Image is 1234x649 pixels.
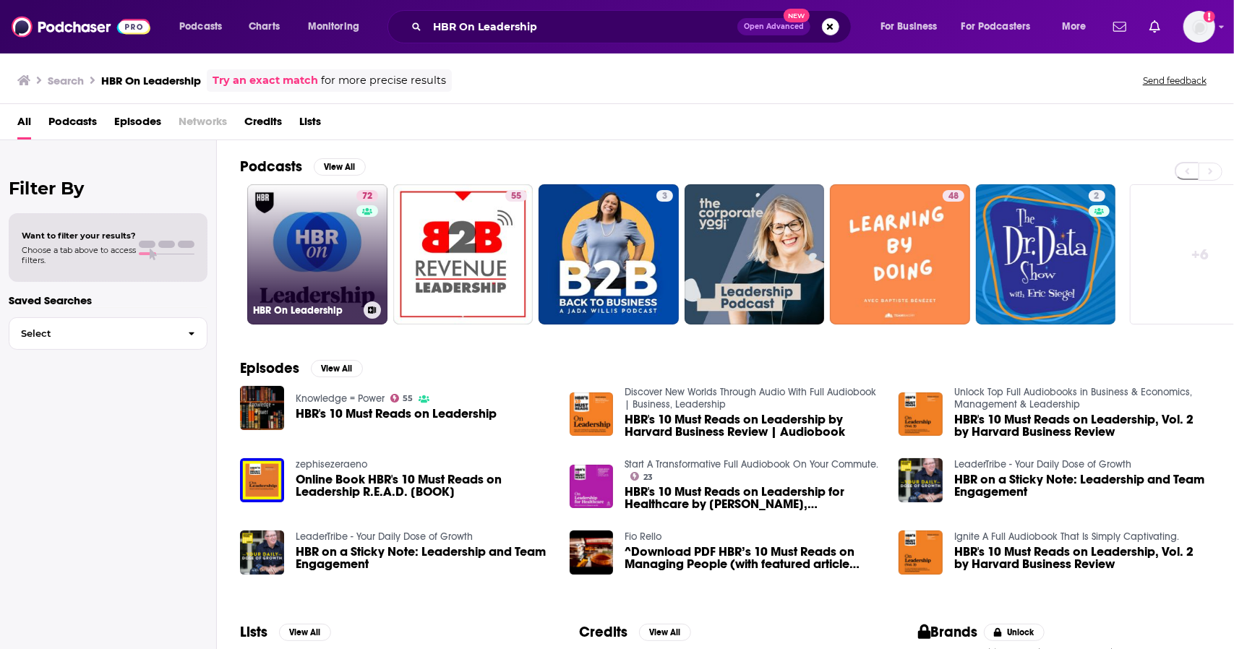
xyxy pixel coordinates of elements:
img: HBR on a Sticky Note: Leadership and Team Engagement [899,458,943,502]
a: HBR's 10 Must Reads on Leadership [296,408,497,420]
a: HBR's 10 Must Reads on Leadership for Healthcare by John P. Kotter, Thomas H. Lee, Daniel Goleman... [625,486,881,510]
span: Logged in as CaveHenricks [1183,11,1215,43]
a: EpisodesView All [240,359,363,377]
h2: Credits [579,623,627,641]
span: 48 [948,189,959,204]
a: 23 [630,472,653,481]
h2: Podcasts [240,158,302,176]
img: HBR's 10 Must Reads on Leadership by Harvard Business Review | Audiobook [570,392,614,437]
h3: Search [48,74,84,87]
img: HBR's 10 Must Reads on Leadership, Vol. 2 by Harvard Business Review [899,392,943,437]
a: ^Download PDF HBR’s 10 Must Reads on Managing People (with featured article Leadership That Gets ... [625,546,881,570]
a: Episodes [114,110,161,139]
h2: Lists [240,623,267,641]
span: Select [9,329,176,338]
a: zephisezeraeno [296,458,367,470]
a: 55 [505,190,527,202]
span: Online Book HBR's 10 Must Reads on Leadership R.E.A.D. [BOOK] [296,473,552,498]
button: View All [311,360,363,377]
span: HBR's 10 Must Reads on Leadership for Healthcare by [PERSON_NAME], [PERSON_NAME], [PERSON_NAME], ... [625,486,881,510]
img: HBR's 10 Must Reads on Leadership [240,386,284,430]
a: Fio Rello [625,530,661,543]
a: Podcasts [48,110,97,139]
a: ListsView All [240,623,331,641]
a: 2 [976,184,1116,324]
svg: Add a profile image [1204,11,1215,22]
span: New [784,9,810,22]
a: PodcastsView All [240,158,366,176]
a: Unlock Top Full Audiobooks in Business & Economics, Management & Leadership [954,386,1192,411]
a: Try an exact match [213,72,318,89]
button: View All [279,624,331,641]
span: Monitoring [308,17,359,37]
a: HBR's 10 Must Reads on Leadership by Harvard Business Review | Audiobook [625,413,881,438]
a: HBR's 10 Must Reads on Leadership, Vol. 2 by Harvard Business Review [954,413,1211,438]
button: open menu [870,15,956,38]
div: Search podcasts, credits, & more... [401,10,865,43]
a: Ignite A Full Audiobook That Is Simply Captivating. [954,530,1179,543]
span: 72 [362,189,372,204]
img: Online Book HBR's 10 Must Reads on Leadership R.E.A.D. [BOOK] [240,458,284,502]
a: HBR on a Sticky Note: Leadership and Team Engagement [954,473,1211,498]
a: 72HBR On Leadership [247,184,387,324]
a: Show notifications dropdown [1144,14,1166,39]
a: 72 [356,190,378,202]
img: ^Download PDF HBR’s 10 Must Reads on Managing People (with featured article Leadership That Gets ... [570,530,614,575]
span: Choose a tab above to access filters. [22,245,136,265]
a: HBR's 10 Must Reads on Leadership, Vol. 2 by Harvard Business Review [954,546,1211,570]
a: HBR's 10 Must Reads on Leadership for Healthcare by John P. Kotter, Thomas H. Lee, Daniel Goleman... [570,465,614,509]
span: Charts [249,17,280,37]
a: Lists [299,110,321,139]
h3: HBR On Leadership [253,304,358,317]
a: Podchaser - Follow, Share and Rate Podcasts [12,13,150,40]
a: Start A Transformative Full Audiobook On Your Commute. [625,458,878,470]
button: View All [314,158,366,176]
a: LeaderTribe - Your Daily Dose of Growth [296,530,473,543]
span: For Business [880,17,938,37]
a: Discover New Worlds Through Audio With Full Audiobook | Business, Leadership [625,386,876,411]
span: Open Advanced [744,23,804,30]
button: open menu [1052,15,1105,38]
a: 3 [656,190,673,202]
a: Credits [244,110,282,139]
a: 2 [1089,190,1105,202]
a: HBR on a Sticky Note: Leadership and Team Engagement [296,546,552,570]
h2: Episodes [240,359,299,377]
button: Send feedback [1139,74,1211,87]
img: HBR's 10 Must Reads on Leadership, Vol. 2 by Harvard Business Review [899,530,943,575]
button: open menu [169,15,241,38]
span: 55 [511,189,521,204]
a: All [17,110,31,139]
input: Search podcasts, credits, & more... [427,15,737,38]
span: for more precise results [321,72,446,89]
a: Show notifications dropdown [1107,14,1132,39]
button: open menu [298,15,378,38]
a: 48 [830,184,970,324]
button: open menu [952,15,1052,38]
a: Knowledge = Power [296,392,385,405]
a: 48 [943,190,964,202]
a: 3 [539,184,679,324]
img: HBR on a Sticky Note: Leadership and Team Engagement [240,530,284,575]
span: More [1062,17,1087,37]
p: Saved Searches [9,293,207,307]
span: 55 [403,395,413,402]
